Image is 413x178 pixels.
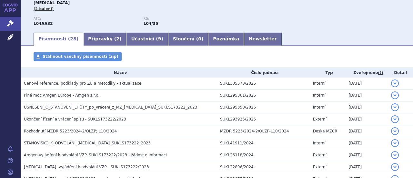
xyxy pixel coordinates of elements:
[391,127,399,135] button: detail
[391,151,399,159] button: detail
[24,165,149,169] span: OTEZLA -vyjádření k odvolání VZP - SUKLS173222/2023
[391,79,399,87] button: detail
[21,68,217,78] th: Název
[24,129,117,133] span: Rozhodnutí MZDR 5223/2024-2/OLZP; L10/2024
[313,105,326,110] span: Interní
[217,161,310,173] td: SUKL22896/2024
[346,78,388,89] td: [DATE]
[24,81,141,86] span: Cenové reference, podklady pro ZÚ a metodiky - aktualizace
[217,68,310,78] th: Číslo jednací
[24,117,126,121] span: Ukončení řízení a vrácení spisu - SUKLS173222/2023
[391,115,399,123] button: detail
[391,163,399,171] button: detail
[34,52,122,61] a: Stáhnout všechny písemnosti (zip)
[346,113,388,125] td: [DATE]
[24,153,167,157] span: Amgen-vyjádření k odvolání VZP_SUKLS173222/2023 - žádost o informaci
[24,105,197,110] span: USNESENÍ_O_STANOVENÍ_LHŮTY_po_vrácení_z_MZ_OTEZLA_SUKLS173222_2023
[217,89,310,101] td: SUKL295361/2025
[217,78,310,89] td: SUKL305573/2025
[313,81,326,86] span: Interní
[34,7,54,11] span: (2 balení)
[244,33,282,46] a: Newsletter
[313,165,327,169] span: Externí
[217,137,310,149] td: SUKL41911/2024
[34,21,53,26] strong: APREMILAST
[34,33,83,46] a: Písemnosti (28)
[208,33,244,46] a: Poznámka
[391,103,399,111] button: detail
[24,93,99,98] span: Plná moc Amgen Europe - Amgen s.r.o.
[346,68,388,78] th: Zveřejněno
[391,139,399,147] button: detail
[144,21,158,26] strong: apremilast
[70,36,76,41] span: 28
[346,161,388,173] td: [DATE]
[346,89,388,101] td: [DATE]
[346,125,388,137] td: [DATE]
[378,71,383,75] abbr: (?)
[144,17,247,21] p: RS:
[313,141,326,145] span: Interní
[217,101,310,113] td: SUKL295358/2025
[34,1,70,5] span: [MEDICAL_DATA]
[43,54,118,59] span: Stáhnout všechny písemnosti (zip)
[198,36,201,41] span: 0
[158,36,161,41] span: 9
[168,33,208,46] a: Sloučení (0)
[116,36,119,41] span: 2
[217,149,310,161] td: SUKL26118/2024
[313,93,326,98] span: Interní
[310,68,346,78] th: Typ
[346,149,388,161] td: [DATE]
[313,153,327,157] span: Externí
[83,33,126,46] a: Přípravky (2)
[346,101,388,113] td: [DATE]
[34,17,137,21] p: ATC:
[391,91,399,99] button: detail
[346,137,388,149] td: [DATE]
[217,113,310,125] td: SUKL293925/2025
[313,129,337,133] span: Deska MZČR
[24,141,151,145] span: STANOVISKO_K_ODVOLÁNÍ_OTEZLA_SUKLS173222_2023
[126,33,168,46] a: Účastníci (9)
[313,117,327,121] span: Externí
[217,125,310,137] td: MZDR 5223/2024-2/OLZP-L10/2024
[388,68,413,78] th: Detail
